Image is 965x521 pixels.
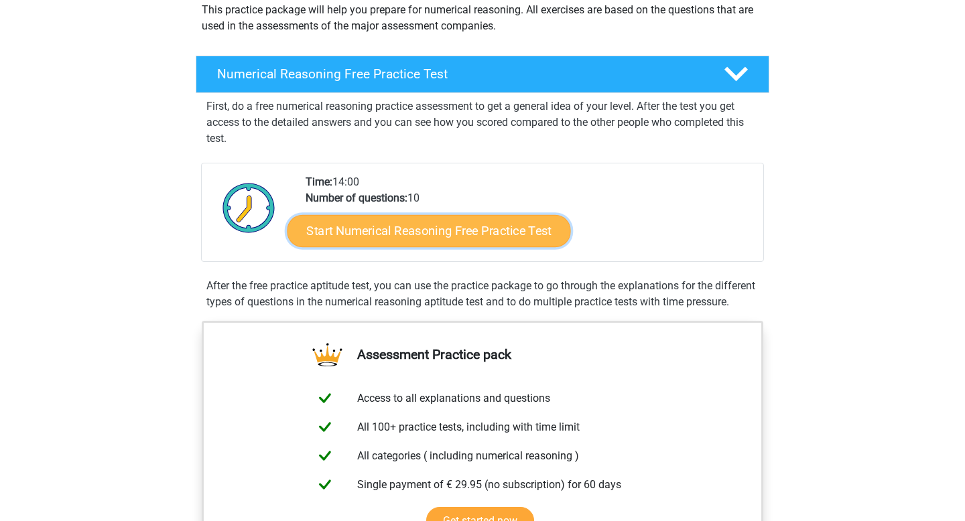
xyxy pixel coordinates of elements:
img: Clock [215,174,283,241]
div: 14:00 10 [296,174,763,261]
b: Time: [306,175,332,188]
a: Start Numerical Reasoning Free Practice Test [287,214,571,246]
p: First, do a free numerical reasoning practice assessment to get a general idea of your level. Aft... [206,98,759,147]
p: This practice package will help you prepare for numerical reasoning. All exercises are based on t... [202,2,763,34]
a: Numerical Reasoning Free Practice Test [190,56,775,93]
h4: Numerical Reasoning Free Practice Test [217,66,702,82]
div: After the free practice aptitude test, you can use the practice package to go through the explana... [201,278,764,310]
b: Number of questions: [306,192,407,204]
